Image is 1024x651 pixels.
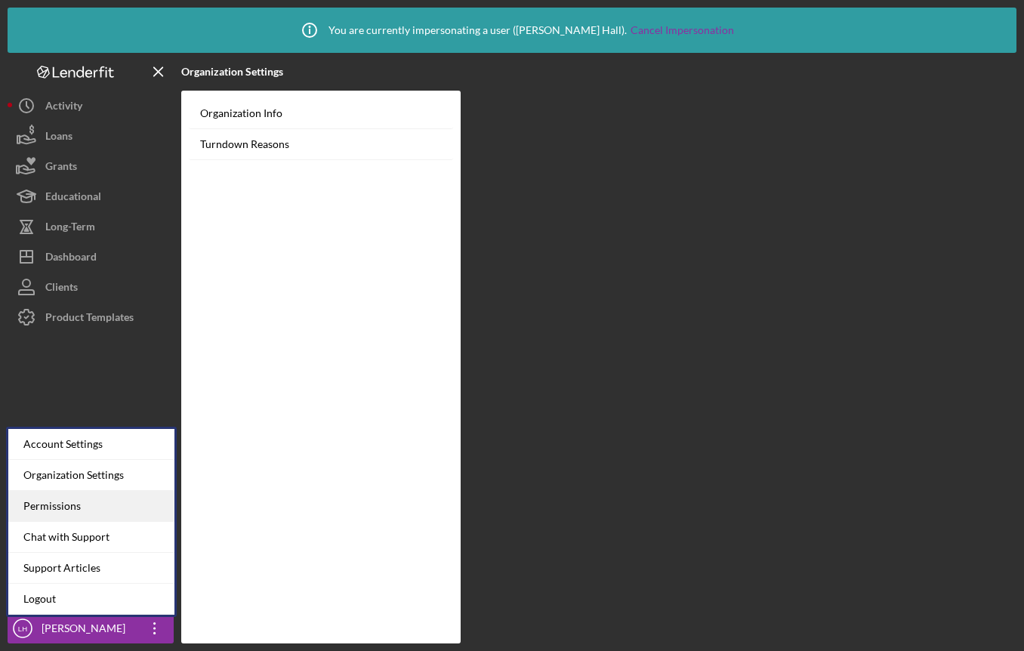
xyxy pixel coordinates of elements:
button: LH[PERSON_NAME] [8,613,174,643]
div: Dashboard [45,242,97,276]
div: Long-Term [45,211,95,245]
div: [PERSON_NAME] [38,613,136,647]
div: Grants [45,151,77,185]
a: Turndown Reasons [189,129,453,160]
button: Long-Term [8,211,174,242]
b: Organization Settings [181,66,283,78]
text: LH [18,625,27,633]
a: Cancel Impersonation [631,24,734,36]
div: Organization Settings [8,460,174,491]
div: Educational [45,181,101,215]
button: Grants [8,151,174,181]
button: Educational [8,181,174,211]
a: Organization Info [189,98,453,129]
div: Chat with Support [8,522,174,553]
a: Support Articles [8,553,174,584]
div: Activity [45,91,82,125]
div: You are currently impersonating a user ( [PERSON_NAME] Hall ). [291,11,734,49]
div: Product Templates [45,302,134,336]
button: Activity [8,91,174,121]
div: Clients [45,272,78,306]
div: Account Settings [8,429,174,460]
button: Product Templates [8,302,174,332]
button: Clients [8,272,174,302]
button: Loans [8,121,174,151]
div: Permissions [8,491,174,522]
a: Logout [8,584,174,615]
div: Loans [45,121,72,155]
button: Dashboard [8,242,174,272]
